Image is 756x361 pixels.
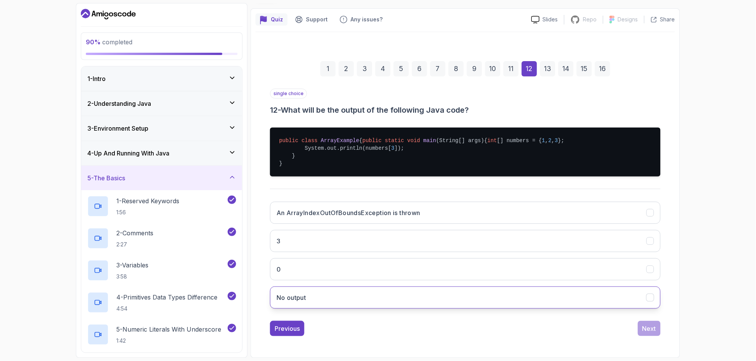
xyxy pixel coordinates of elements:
[87,292,236,313] button: 4-Primitives Data Types Difference4:54
[256,13,288,26] button: quiz button
[618,16,638,23] p: Designs
[487,138,497,144] span: int
[87,260,236,281] button: 3-Variables3:58
[81,91,242,116] button: 2-Understanding Java
[116,241,153,248] p: 2:27
[543,16,558,23] p: Slides
[87,149,169,158] h3: 4 - Up And Running With Java
[412,61,427,76] div: 6
[270,128,661,176] pre: { { [] numbers = { , , }; System.out.println(numbers[ ]); } }
[277,208,420,217] h3: An ArrayIndexOutOfBoundsException is thrown
[430,61,446,76] div: 7
[595,61,610,76] div: 16
[81,66,242,91] button: 1-Intro
[116,196,179,206] p: 1 - Reserved Keywords
[351,16,383,23] p: Any issues?
[306,16,328,23] p: Support
[277,265,281,274] h3: 0
[467,61,482,76] div: 9
[407,138,420,144] span: void
[116,305,217,312] p: 4:54
[660,16,675,23] p: Share
[87,228,236,249] button: 2-Comments2:27
[522,61,537,76] div: 12
[277,293,306,302] h3: No output
[583,16,597,23] p: Repo
[549,138,552,144] span: 2
[525,16,564,24] a: Slides
[116,209,179,216] p: 1:56
[542,138,545,144] span: 1
[81,116,242,141] button: 3-Environment Setup
[116,337,221,345] p: 1:42
[279,138,298,144] span: public
[270,105,661,115] h3: 12 - What will be the output of the following Java code?
[357,61,372,76] div: 3
[87,173,125,183] h3: 5 - The Basics
[270,89,307,99] p: single choice
[270,202,661,224] button: An ArrayIndexOutOfBoundsException is thrown
[577,61,592,76] div: 15
[385,138,404,144] span: static
[86,38,132,46] span: completed
[116,325,221,334] p: 5 - Numeric Literals With Underscore
[270,321,304,336] button: Previous
[638,321,661,336] button: Next
[275,324,300,333] div: Previous
[291,13,332,26] button: Support button
[81,8,136,20] a: Dashboard
[540,61,555,76] div: 13
[644,16,675,23] button: Share
[116,273,148,280] p: 3:58
[555,138,558,144] span: 3
[271,16,283,23] p: Quiz
[449,61,464,76] div: 8
[87,74,106,83] h3: 1 - Intro
[436,138,484,144] span: (String[] args)
[277,236,280,246] h3: 3
[558,61,574,76] div: 14
[321,138,359,144] span: ArrayExample
[503,61,519,76] div: 11
[391,145,394,151] span: 3
[81,141,242,165] button: 4-Up And Running With Java
[87,196,236,217] button: 1-Reserved Keywords1:56
[642,324,656,333] div: Next
[116,293,217,302] p: 4 - Primitives Data Types Difference
[81,166,242,190] button: 5-The Basics
[339,61,354,76] div: 2
[362,138,381,144] span: public
[270,287,661,309] button: No output
[335,13,387,26] button: Feedback button
[86,38,101,46] span: 90 %
[87,124,148,133] h3: 3 - Environment Setup
[375,61,391,76] div: 4
[87,99,151,108] h3: 2 - Understanding Java
[320,61,336,76] div: 1
[302,138,318,144] span: class
[116,261,148,270] p: 3 - Variables
[485,61,500,76] div: 10
[394,61,409,76] div: 5
[116,228,153,238] p: 2 - Comments
[270,230,661,252] button: 3
[270,258,661,280] button: 0
[423,138,436,144] span: main
[87,324,236,345] button: 5-Numeric Literals With Underscore1:42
